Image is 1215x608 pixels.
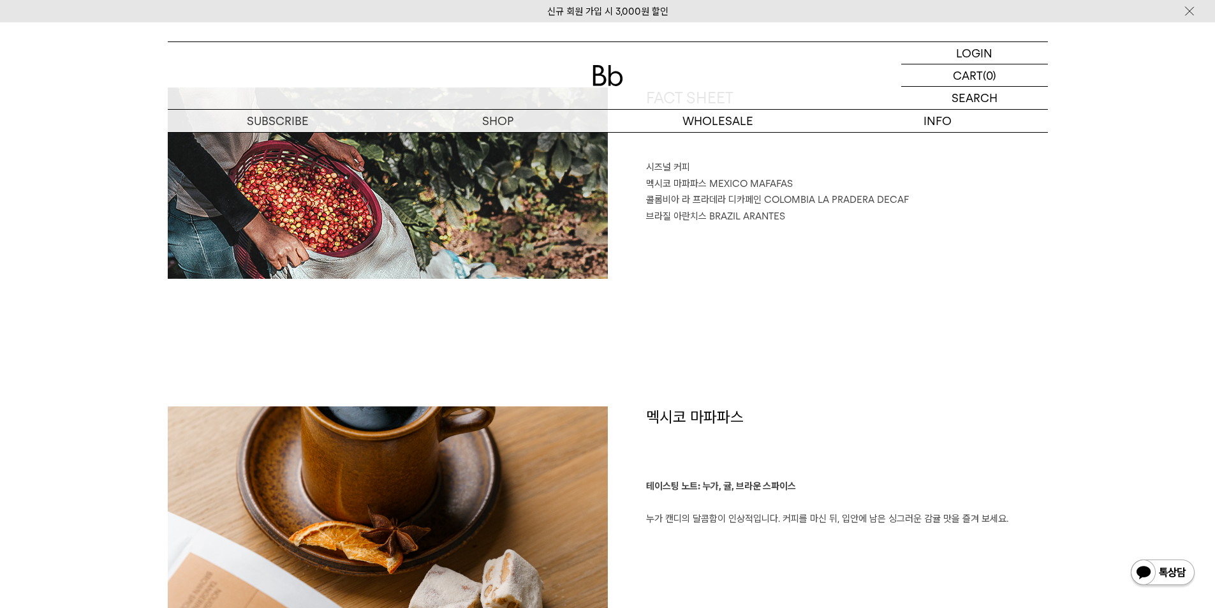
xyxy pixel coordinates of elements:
p: WHOLESALE [608,110,828,132]
a: SUBSCRIBE [168,110,388,132]
span: 콜롬비아 라 프라데라 디카페인 [646,194,762,205]
span: BRAZIL ARANTES [709,211,785,222]
h1: 멕시코 마파파스 [646,406,1048,479]
a: 신규 회원 가입 시 3,000원 할인 [547,6,668,17]
p: 누가 캔디의 달콤함이 인상적입니다. 커피를 마신 뒤, 입안에 남은 싱그러운 감귤 맛을 즐겨 보세요. [646,478,1048,528]
p: SEARCH [952,87,998,109]
p: INFO [828,110,1048,132]
b: 테이스팅 노트: 누가, 귤, 브라운 스파이스 [646,480,796,492]
p: LOGIN [956,42,992,64]
p: (0) [983,64,996,86]
a: SHOP [388,110,608,132]
a: CART (0) [901,64,1048,87]
span: 시즈널 커피 [646,161,690,173]
img: 8월의 커피 3종 (각 200g x3) [168,87,608,279]
span: 브라질 아란치스 [646,211,707,222]
span: MEXICO MAFAFAS [709,178,793,189]
span: COLOMBIA LA PRADERA DECAF [764,194,909,205]
p: CART [953,64,983,86]
img: 카카오톡 채널 1:1 채팅 버튼 [1130,558,1196,589]
a: LOGIN [901,42,1048,64]
span: 멕시코 마파파스 [646,178,707,189]
img: 로고 [593,65,623,86]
